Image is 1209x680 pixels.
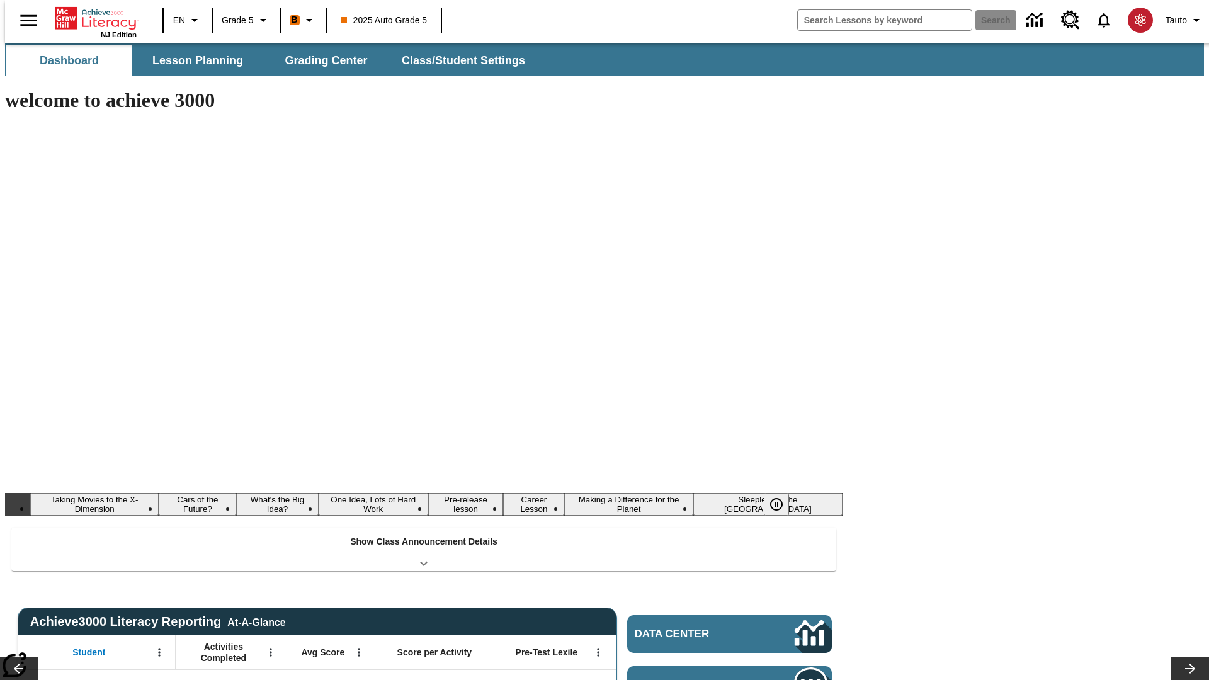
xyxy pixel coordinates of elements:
button: Grade: Grade 5, Select a grade [217,9,276,31]
button: Dashboard [6,45,132,76]
span: Avg Score [301,647,344,658]
button: Open side menu [10,2,47,39]
button: Open Menu [150,643,169,662]
button: Class/Student Settings [392,45,535,76]
h1: welcome to achieve 3000 [5,89,843,112]
a: Data Center [627,615,832,653]
div: Pause [764,493,802,516]
button: Slide 7 Making a Difference for the Planet [564,493,693,516]
button: Slide 8 Sleepless in the Animal Kingdom [693,493,843,516]
button: Slide 4 One Idea, Lots of Hard Work [319,493,428,516]
button: Open Menu [589,643,608,662]
div: SubNavbar [5,43,1204,76]
div: Home [55,4,137,38]
span: Tauto [1166,14,1187,27]
span: Score per Activity [397,647,472,658]
span: B [292,12,298,28]
button: Profile/Settings [1161,9,1209,31]
button: Lesson Planning [135,45,261,76]
img: avatar image [1128,8,1153,33]
span: Student [72,647,105,658]
button: Slide 6 Career Lesson [503,493,564,516]
a: Home [55,6,137,31]
span: Grade 5 [222,14,254,27]
a: Data Center [1019,3,1053,38]
span: NJ Edition [101,31,137,38]
button: Grading Center [263,45,389,76]
input: search field [798,10,972,30]
span: Pre-Test Lexile [516,647,578,658]
div: SubNavbar [5,45,536,76]
span: EN [173,14,185,27]
button: Lesson carousel, Next [1171,657,1209,680]
button: Select a new avatar [1120,4,1161,37]
p: Show Class Announcement Details [350,535,497,548]
button: Open Menu [261,643,280,662]
button: Slide 3 What's the Big Idea? [236,493,318,516]
button: Language: EN, Select a language [167,9,208,31]
button: Boost Class color is orange. Change class color [285,9,322,31]
button: Open Menu [349,643,368,662]
button: Slide 1 Taking Movies to the X-Dimension [30,493,159,516]
a: Resource Center, Will open in new tab [1053,3,1087,37]
span: Achieve3000 Literacy Reporting [30,615,286,629]
div: At-A-Glance [227,615,285,628]
span: 2025 Auto Grade 5 [341,14,428,27]
a: Notifications [1087,4,1120,37]
button: Slide 5 Pre-release lesson [428,493,503,516]
button: Slide 2 Cars of the Future? [159,493,236,516]
button: Pause [764,493,789,516]
span: Activities Completed [182,641,265,664]
div: Show Class Announcement Details [11,528,836,571]
span: Data Center [635,628,752,640]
